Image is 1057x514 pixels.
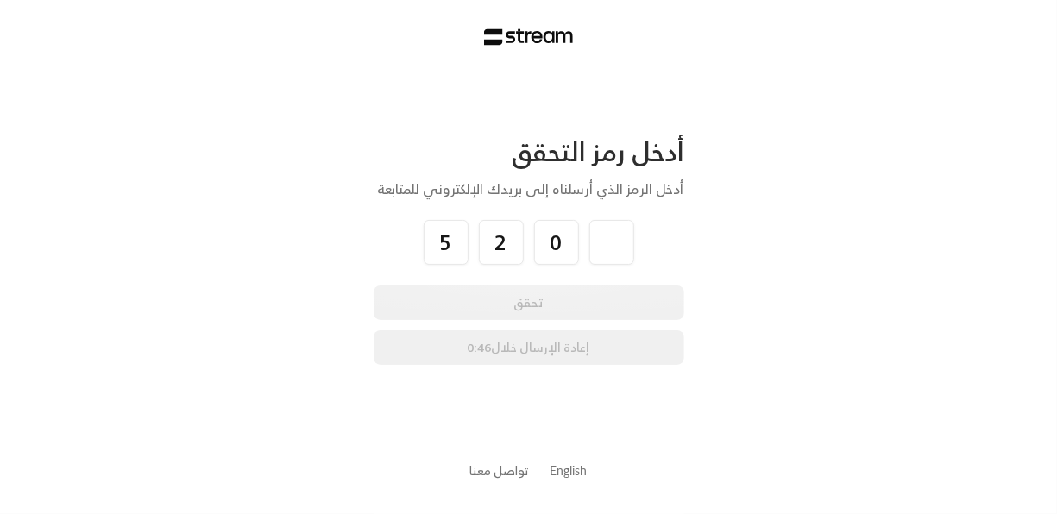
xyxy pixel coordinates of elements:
[374,179,684,199] div: أدخل الرمز الذي أرسلناه إلى بريدك الإلكتروني للمتابعة
[484,28,573,46] img: Stream Logo
[470,461,530,480] button: تواصل معنا
[551,454,588,486] a: English
[470,460,530,481] a: تواصل معنا
[374,135,684,168] div: أدخل رمز التحقق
